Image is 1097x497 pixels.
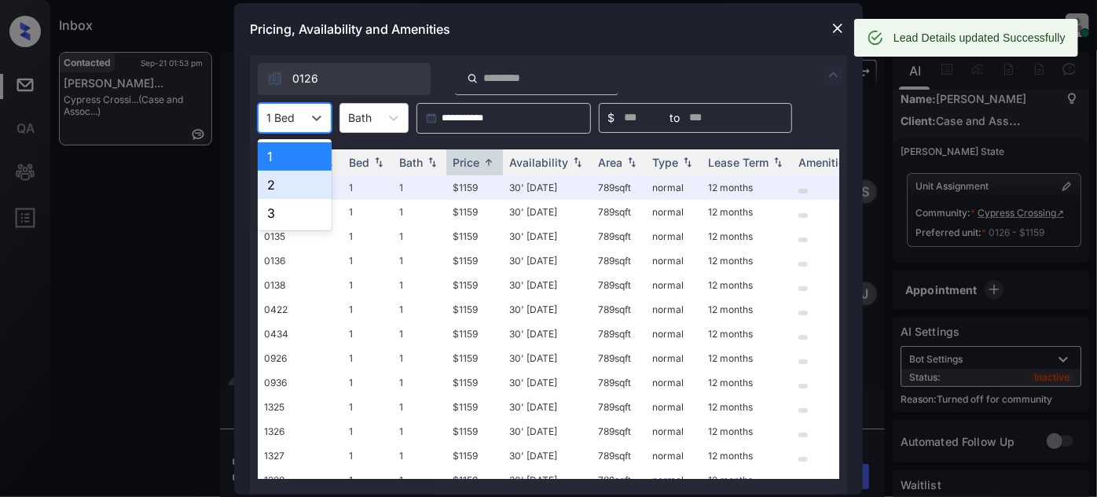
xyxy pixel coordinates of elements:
td: normal [646,322,702,346]
td: 0936 [258,370,343,395]
td: 12 months [702,224,792,248]
td: 30' [DATE] [503,419,592,444]
div: 3 [258,199,332,227]
img: sorting [624,156,640,168]
td: $1159 [446,322,503,346]
td: 30' [DATE] [503,468,592,492]
td: 1 [343,248,393,273]
img: sorting [770,156,786,168]
div: Type [652,156,678,169]
td: 1 [343,468,393,492]
img: sorting [371,156,387,168]
td: 1 [393,297,446,322]
td: 30' [DATE] [503,224,592,248]
td: 1 [343,297,393,322]
td: 789 sqft [592,273,646,297]
td: 12 months [702,175,792,200]
td: 1 [393,175,446,200]
td: 1 [393,444,446,468]
td: normal [646,444,702,468]
td: 1325 [258,395,343,419]
td: 12 months [702,370,792,395]
td: 1 [393,419,446,444]
td: 12 months [702,395,792,419]
td: 1 [343,175,393,200]
td: 30' [DATE] [503,200,592,224]
div: Availability [509,156,568,169]
td: normal [646,297,702,322]
div: Amenities [798,156,851,169]
div: Price [453,156,479,169]
img: sorting [424,156,440,168]
span: $ [607,109,615,127]
td: $1159 [446,273,503,297]
td: 1 [343,224,393,248]
img: icon-zuma [467,72,479,86]
td: 789 sqft [592,370,646,395]
td: 1 [343,322,393,346]
td: 1327 [258,444,343,468]
td: 789 sqft [592,224,646,248]
div: 1 [258,142,332,171]
td: 12 months [702,248,792,273]
div: Bath [399,156,423,169]
td: 30' [DATE] [503,346,592,370]
td: 789 sqft [592,248,646,273]
td: 1 [343,370,393,395]
img: sorting [481,156,497,168]
td: 30' [DATE] [503,395,592,419]
td: 0422 [258,297,343,322]
td: 30' [DATE] [503,273,592,297]
td: 1 [393,248,446,273]
td: 1 [343,444,393,468]
img: icon-zuma [824,65,843,84]
td: 1 [393,224,446,248]
td: normal [646,248,702,273]
td: 1 [393,395,446,419]
td: $1159 [446,419,503,444]
td: 1 [393,468,446,492]
td: normal [646,468,702,492]
td: 1 [393,370,446,395]
td: 1 [343,273,393,297]
td: 1328 [258,468,343,492]
td: 30' [DATE] [503,175,592,200]
td: 1 [343,200,393,224]
td: normal [646,395,702,419]
td: normal [646,224,702,248]
div: Pricing, Availability and Amenities [234,3,863,55]
td: 30' [DATE] [503,297,592,322]
td: $1159 [446,224,503,248]
td: 1326 [258,419,343,444]
td: 789 sqft [592,200,646,224]
td: 789 sqft [592,297,646,322]
td: normal [646,200,702,224]
td: $1159 [446,297,503,322]
td: $1159 [446,248,503,273]
td: normal [646,370,702,395]
span: to [670,109,680,127]
td: normal [646,346,702,370]
td: 789 sqft [592,346,646,370]
td: 0136 [258,248,343,273]
td: 0138 [258,273,343,297]
td: 12 months [702,200,792,224]
td: 12 months [702,273,792,297]
td: 1 [343,419,393,444]
td: normal [646,273,702,297]
td: 789 sqft [592,444,646,468]
td: 12 months [702,419,792,444]
td: 789 sqft [592,322,646,346]
td: 1 [393,322,446,346]
td: normal [646,419,702,444]
td: 12 months [702,444,792,468]
div: Lease Term [708,156,769,169]
img: close [830,20,846,36]
td: 1 [393,346,446,370]
td: $1159 [446,346,503,370]
td: $1159 [446,444,503,468]
img: sorting [680,156,695,168]
td: 789 sqft [592,395,646,419]
td: 12 months [702,322,792,346]
div: 2 [258,171,332,199]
